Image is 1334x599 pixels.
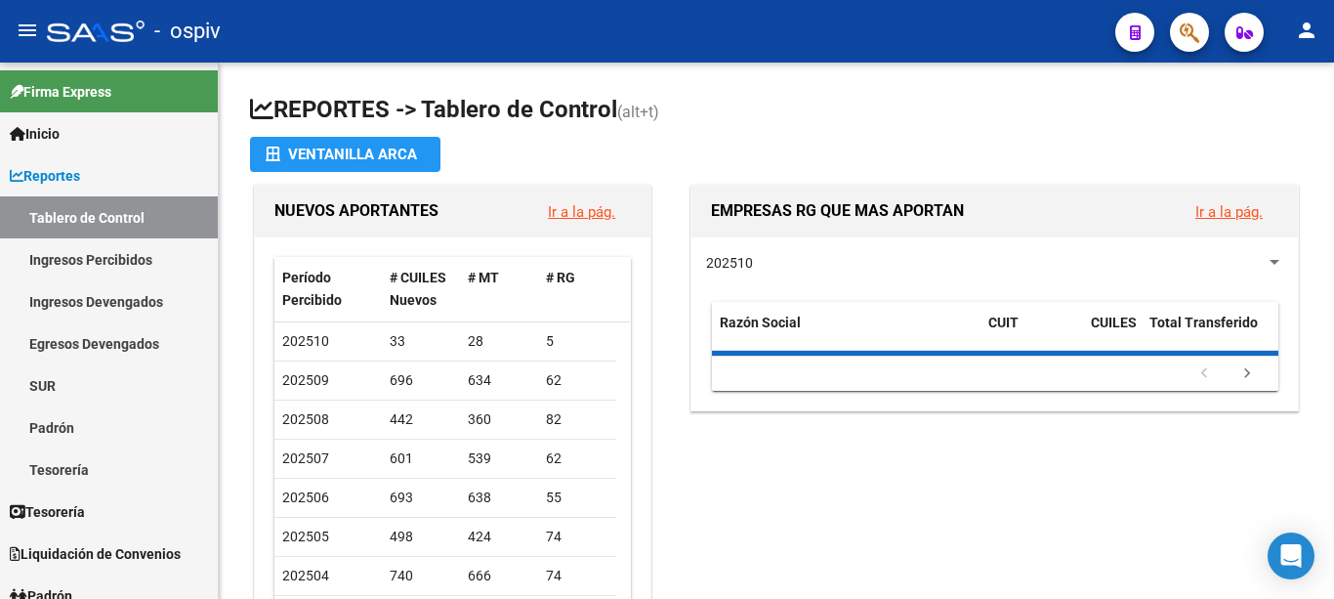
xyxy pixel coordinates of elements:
[266,137,425,172] div: Ventanilla ARCA
[390,526,452,548] div: 498
[10,165,80,187] span: Reportes
[274,257,382,321] datatable-header-cell: Período Percibido
[980,302,1083,366] datatable-header-cell: CUIT
[282,450,329,466] span: 202507
[548,203,615,221] a: Ir a la pág.
[1195,203,1263,221] a: Ir a la pág.
[282,490,329,505] span: 202506
[712,302,980,366] datatable-header-cell: Razón Social
[1149,315,1258,330] span: Total Transferido
[390,487,452,509] div: 693
[10,123,60,145] span: Inicio
[468,448,530,470] div: 539
[468,369,530,392] div: 634
[468,487,530,509] div: 638
[250,137,440,172] button: Ventanilla ARCA
[988,315,1019,330] span: CUIT
[468,565,530,587] div: 666
[468,330,530,353] div: 28
[546,369,608,392] div: 62
[154,10,221,53] span: - ospiv
[546,526,608,548] div: 74
[10,81,111,103] span: Firma Express
[711,201,964,220] span: EMPRESAS RG QUE MAS APORTAN
[460,257,538,321] datatable-header-cell: # MT
[538,257,616,321] datatable-header-cell: # RG
[468,270,499,285] span: # MT
[1142,302,1278,366] datatable-header-cell: Total Transferido
[390,369,452,392] div: 696
[468,408,530,431] div: 360
[1186,364,1223,385] a: go to previous page
[546,487,608,509] div: 55
[1083,302,1142,366] datatable-header-cell: CUILES
[532,193,631,230] button: Ir a la pág.
[617,103,659,121] span: (alt+t)
[10,543,181,565] span: Liquidación de Convenios
[546,448,608,470] div: 62
[468,526,530,548] div: 424
[274,201,438,220] span: NUEVOS APORTANTES
[10,501,85,523] span: Tesorería
[390,408,452,431] div: 442
[546,565,608,587] div: 74
[546,270,575,285] span: # RG
[546,330,608,353] div: 5
[390,565,452,587] div: 740
[390,448,452,470] div: 601
[382,257,460,321] datatable-header-cell: # CUILES Nuevos
[250,94,1303,128] h1: REPORTES -> Tablero de Control
[282,529,329,544] span: 202505
[16,19,39,42] mat-icon: menu
[720,315,801,330] span: Razón Social
[706,255,753,271] span: 202510
[282,568,329,583] span: 202504
[390,330,452,353] div: 33
[390,270,446,308] span: # CUILES Nuevos
[282,333,329,349] span: 202510
[282,411,329,427] span: 202508
[1295,19,1318,42] mat-icon: person
[1180,193,1278,230] button: Ir a la pág.
[1091,315,1137,330] span: CUILES
[1229,364,1266,385] a: go to next page
[1268,533,1314,579] div: Open Intercom Messenger
[282,372,329,388] span: 202509
[546,408,608,431] div: 82
[282,270,342,308] span: Período Percibido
